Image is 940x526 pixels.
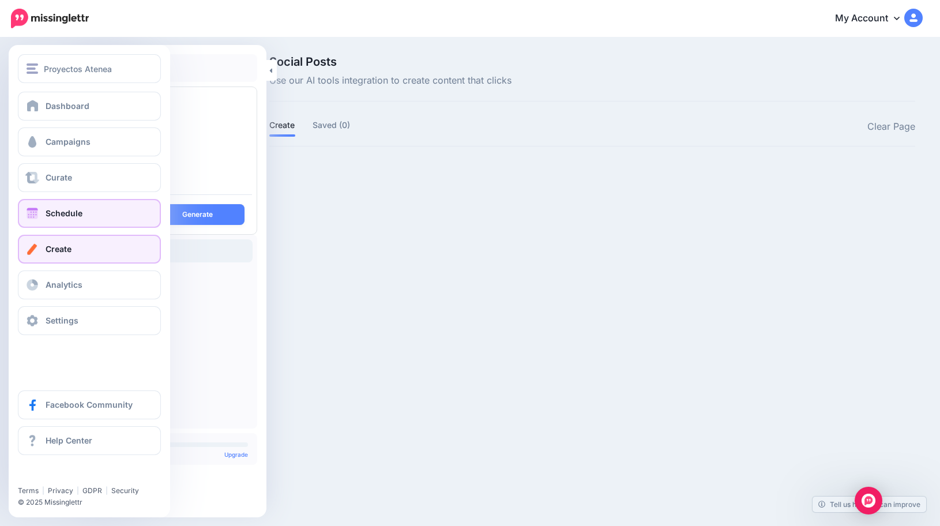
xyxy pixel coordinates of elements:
span: Settings [46,315,78,325]
span: Help Center [46,435,92,445]
a: Create [18,235,161,264]
a: Help Center [18,426,161,455]
a: Create [269,118,295,132]
a: Privacy [48,486,73,495]
span: Dashboard [46,101,89,111]
span: Create [46,244,72,254]
span: Analytics [46,280,82,290]
div: Open Intercom Messenger [855,487,882,514]
span: | [77,486,79,495]
span: Use our AI tools integration to create content that clicks [269,73,512,88]
a: GDPR [82,486,102,495]
li: © 2025 Missinglettr [18,497,176,508]
a: My Account [824,5,923,33]
a: Clear Page [867,119,915,134]
span: Proyectos Atenea [44,62,112,76]
span: Facebook Community [46,400,133,409]
iframe: Twitter Follow Button [18,469,114,481]
button: Generate [150,204,245,225]
a: Campaigns [18,127,161,156]
span: Schedule [46,208,82,218]
span: Campaigns [46,137,91,146]
span: Curate [46,172,72,182]
span: | [42,486,44,495]
img: Missinglettr [11,9,89,28]
a: Upgrade [224,451,248,458]
a: Analytics [18,270,161,299]
a: Schedule [18,199,161,228]
span: Social Posts [269,56,512,67]
a: Tell us how we can improve [813,497,926,512]
button: Proyectos Atenea [18,54,161,83]
a: Security [111,486,139,495]
span: | [106,486,108,495]
a: Dashboard [18,92,161,121]
img: menu.png [27,63,38,74]
a: Terms [18,486,39,495]
a: Settings [18,306,161,335]
a: Facebook Community [18,390,161,419]
a: Saved (0) [313,118,351,132]
a: Curate [18,163,161,192]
